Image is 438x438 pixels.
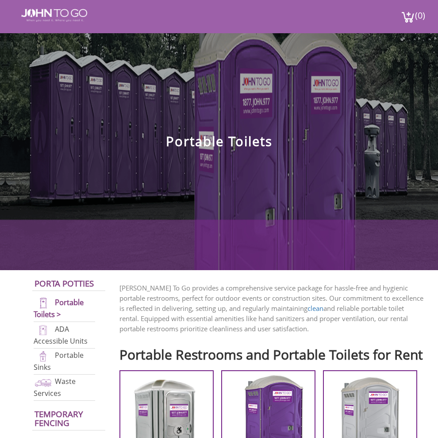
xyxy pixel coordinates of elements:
a: ADA Accessible Units [34,324,88,346]
img: portable-toilets-new.png [34,297,53,309]
a: clean [307,304,323,313]
button: Live Chat [403,403,438,438]
h2: Portable Restrooms and Portable Toilets for Rent [119,343,425,362]
a: Waste Services [34,376,76,398]
img: cart a [401,11,415,23]
img: JOHN to go [21,9,87,22]
a: Portable Toilets > [34,297,84,320]
a: Porta Potties [35,278,94,289]
img: waste-services-new.png [34,376,53,388]
img: portable-sinks-new.png [34,350,53,362]
a: Portable Sinks [34,350,84,372]
p: [PERSON_NAME] To Go provides a comprehensive service package for hassle-free and hygienic portabl... [119,283,425,334]
img: ADA-units-new.png [34,324,53,336]
span: (0) [415,2,425,21]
